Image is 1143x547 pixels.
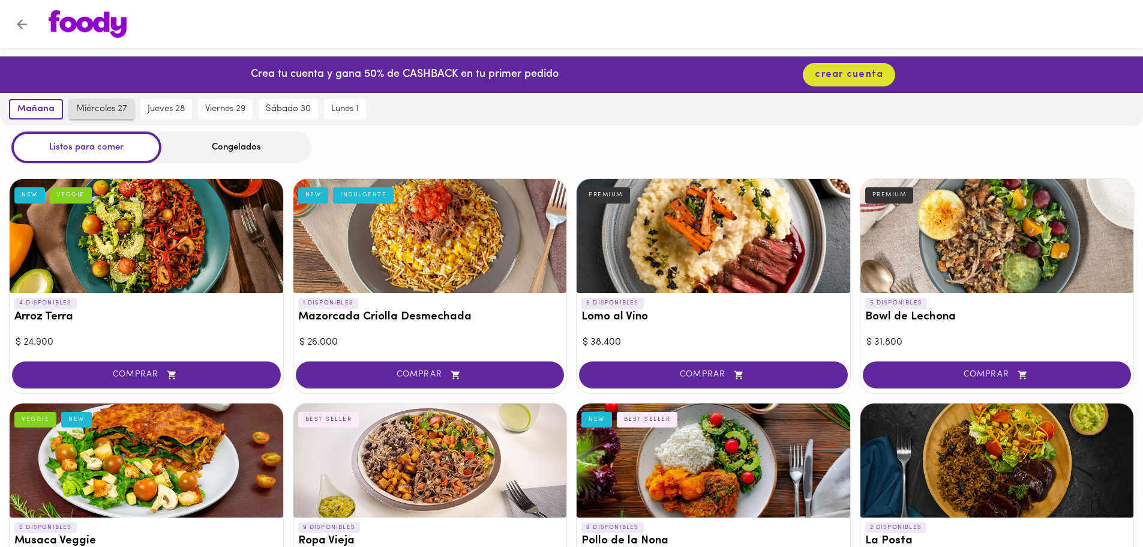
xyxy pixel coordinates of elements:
div: NEW [298,187,329,203]
div: $ 31.800 [866,336,1128,349]
div: Congelados [161,131,311,163]
div: $ 26.000 [299,336,561,349]
div: NEW [14,187,45,203]
div: Mazorcada Criolla Desmechada [293,179,567,293]
span: mañana [17,104,55,115]
div: Pollo de la Nona [577,403,850,518]
div: Musaca Veggie [10,403,283,518]
span: COMPRAR [311,370,550,380]
div: PREMIUM [581,187,630,203]
h3: Arroz Terra [14,311,278,324]
span: COMPRAR [27,370,266,380]
span: COMPRAR [878,370,1117,380]
button: COMPRAR [863,361,1132,388]
button: crear cuenta [803,63,895,86]
p: 9 DISPONIBLES [581,522,644,533]
div: Arroz Terra [10,179,283,293]
button: Volver [7,10,37,39]
iframe: Messagebird Livechat Widget [1073,477,1131,535]
p: 1 DISPONIBLES [298,298,359,309]
div: INDULGENTE [333,187,394,203]
button: lunes 1 [324,99,366,119]
div: Listos para comer [11,131,161,163]
button: mañana [9,99,63,119]
button: sábado 30 [259,99,318,119]
h3: Lomo al Vino [581,311,845,324]
span: COMPRAR [594,370,833,380]
div: La Posta [860,403,1134,518]
div: NEW [581,412,612,428]
span: jueves 28 [148,104,185,115]
span: viernes 29 [205,104,245,115]
button: COMPRAR [296,361,565,388]
div: PREMIUM [865,187,914,203]
div: BEST SELLER [617,412,678,428]
div: Ropa Vieja [293,403,567,518]
p: 5 DISPONIBLES [865,298,928,309]
span: crear cuenta [815,69,883,80]
span: lunes 1 [331,104,359,115]
div: $ 38.400 [583,336,844,349]
button: miércoles 27 [69,99,134,119]
img: logo.png [49,10,127,38]
button: jueves 28 [140,99,192,119]
p: 5 DISPONIBLES [14,522,77,533]
p: 4 DISPONIBLES [14,298,77,309]
button: COMPRAR [12,361,281,388]
div: NEW [61,412,92,428]
p: 9 DISPONIBLES [298,522,361,533]
span: miércoles 27 [76,104,127,115]
div: VEGGIE [50,187,92,203]
h3: Bowl de Lechona [865,311,1129,324]
p: 6 DISPONIBLES [581,298,644,309]
button: viernes 29 [198,99,253,119]
span: sábado 30 [266,104,311,115]
button: COMPRAR [579,361,848,388]
div: $ 24.900 [16,336,277,349]
div: Bowl de Lechona [860,179,1134,293]
p: 2 DISPONIBLES [865,522,927,533]
p: Crea tu cuenta y gana 50% de CASHBACK en tu primer pedido [251,67,559,83]
div: BEST SELLER [298,412,359,428]
div: VEGGIE [14,412,56,428]
h3: Mazorcada Criolla Desmechada [298,311,562,324]
div: Lomo al Vino [577,179,850,293]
